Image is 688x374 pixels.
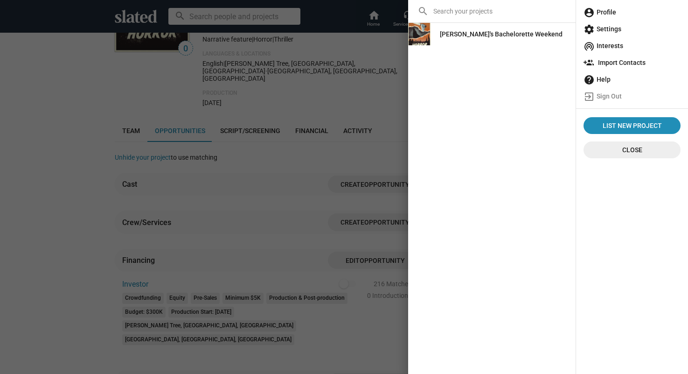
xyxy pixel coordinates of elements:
a: Settings [580,21,684,37]
mat-icon: exit_to_app [584,91,595,102]
a: Interests [580,37,684,54]
span: Profile [584,4,681,21]
mat-icon: search [417,6,429,17]
mat-icon: help [584,74,595,85]
a: Sign Out [580,88,684,105]
a: [PERSON_NAME]'s Bachelorette Weekend [432,26,570,42]
img: Jane's Bachelorette Weekend [408,23,431,45]
a: Profile [580,4,684,21]
button: Close [584,141,681,158]
mat-icon: settings [584,24,595,35]
a: Import Contacts [580,54,684,71]
mat-icon: account_circle [584,7,595,18]
a: List New Project [584,117,681,134]
a: Help [580,71,684,88]
span: Sign Out [584,88,681,105]
span: Interests [584,37,681,54]
span: Import Contacts [584,54,681,71]
span: List New Project [587,117,677,134]
span: Close [591,141,673,158]
mat-icon: wifi_tethering [584,41,595,52]
span: Help [584,71,681,88]
span: Settings [584,21,681,37]
div: [PERSON_NAME]'s Bachelorette Weekend [440,26,563,42]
